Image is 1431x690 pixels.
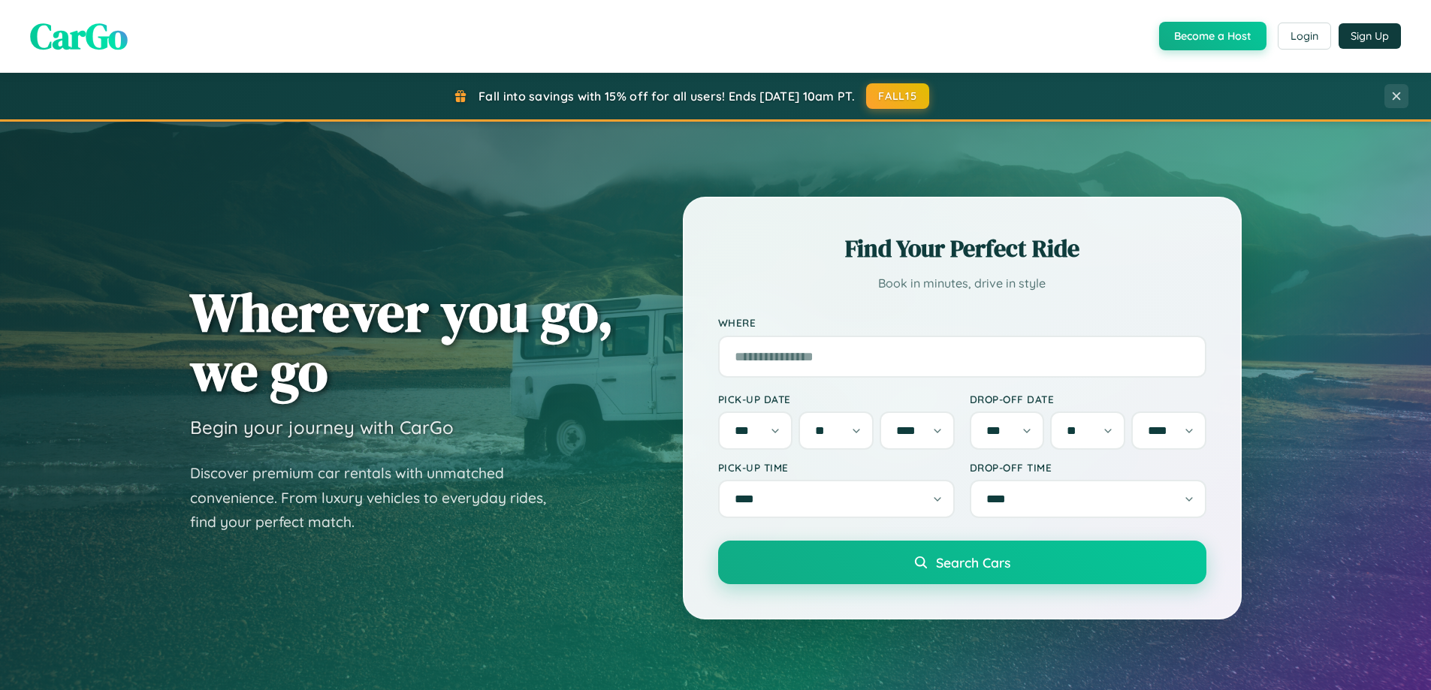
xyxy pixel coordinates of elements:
label: Pick-up Date [718,393,955,405]
label: Pick-up Time [718,461,955,474]
button: Search Cars [718,541,1206,584]
span: CarGo [30,11,128,61]
span: Fall into savings with 15% off for all users! Ends [DATE] 10am PT. [479,89,855,104]
button: Sign Up [1339,23,1401,49]
label: Drop-off Date [970,393,1206,405]
button: Become a Host [1159,22,1266,50]
label: Drop-off Time [970,461,1206,474]
button: Login [1278,23,1331,50]
p: Book in minutes, drive in style [718,273,1206,294]
button: FALL15 [866,83,929,109]
p: Discover premium car rentals with unmatched convenience. From luxury vehicles to everyday rides, ... [190,461,566,535]
h2: Find Your Perfect Ride [718,232,1206,265]
h3: Begin your journey with CarGo [190,416,454,438]
h1: Wherever you go, we go [190,282,614,401]
label: Where [718,317,1206,330]
span: Search Cars [936,554,1010,571]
